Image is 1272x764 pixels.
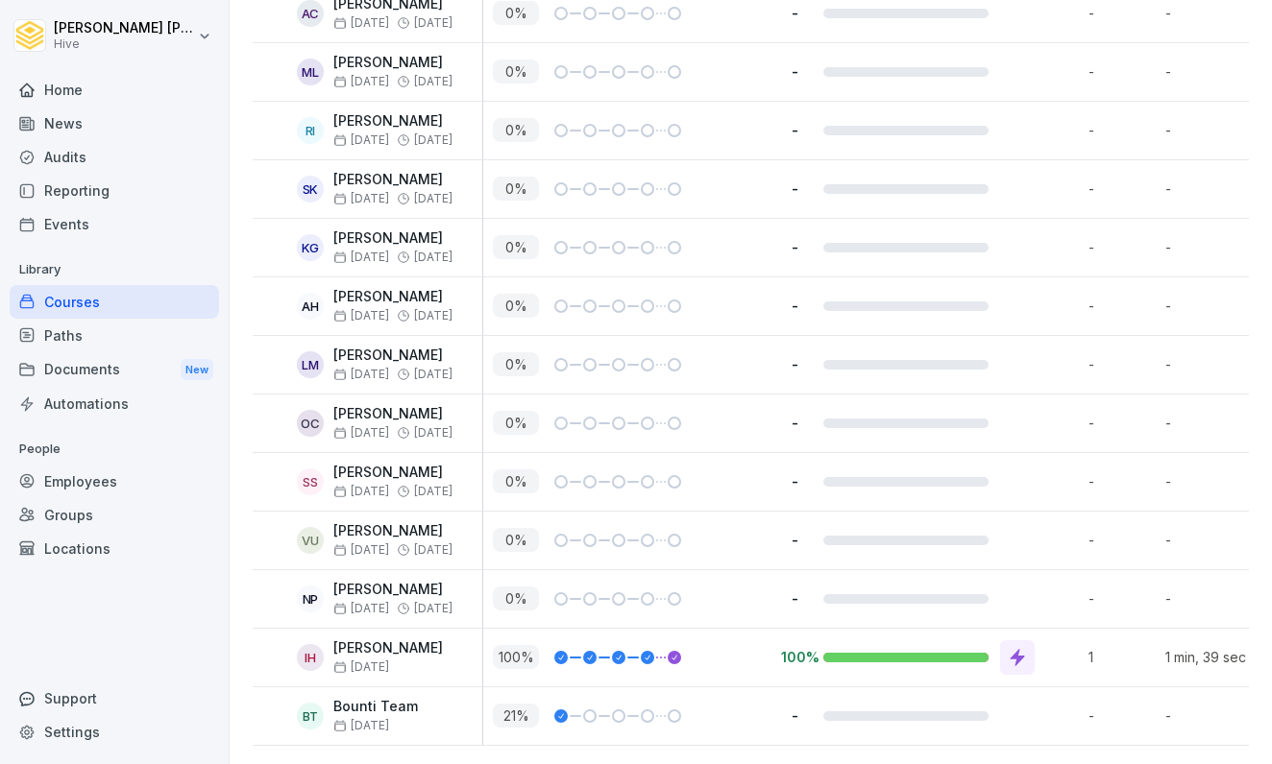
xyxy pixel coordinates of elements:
p: - [1165,179,1252,199]
span: [DATE] [333,426,389,440]
span: [DATE] [414,602,453,615]
p: 0 % [493,177,539,201]
p: [PERSON_NAME] [333,55,453,71]
p: - [1165,413,1252,433]
a: Audits [10,140,219,174]
div: ML [297,59,324,85]
div: AH [297,293,324,320]
span: [DATE] [333,660,389,674]
a: Groups [10,498,219,532]
p: - [781,297,808,315]
p: 0 % [493,118,539,142]
span: [DATE] [414,543,453,557]
p: Bounti Team [333,699,418,715]
div: BT [297,703,324,729]
a: Reporting [10,174,219,207]
p: - [1165,237,1252,257]
p: - [1165,705,1252,726]
p: - [1165,120,1252,140]
div: NP [297,585,324,612]
a: Locations [10,532,219,565]
span: [DATE] [333,192,389,205]
p: 21 % [493,704,539,728]
p: 0 % [493,586,539,610]
div: IH [297,644,324,671]
p: 0 % [493,235,539,259]
div: Documents [10,352,219,388]
p: - [1089,471,1156,491]
p: - [1165,354,1252,374]
p: - [1165,296,1252,316]
p: - [1165,3,1252,23]
p: - [781,62,808,81]
a: Paths [10,319,219,352]
span: [DATE] [414,309,453,322]
p: [PERSON_NAME] [333,113,453,130]
span: [DATE] [414,251,453,264]
p: People [10,434,219,465]
p: [PERSON_NAME] [333,523,453,539]
p: - [781,472,808,490]
div: New [181,359,213,381]
div: SS [297,468,324,495]
a: Courses [10,285,219,319]
p: 100% [781,648,808,666]
p: - [1089,237,1156,257]
span: [DATE] [333,133,389,147]
span: [DATE] [333,368,389,381]
p: 100 % [493,645,539,669]
span: [DATE] [414,75,453,88]
p: 1 [1089,647,1156,667]
span: [DATE] [333,75,389,88]
p: - [1089,179,1156,199]
p: - [1089,530,1156,550]
p: 0 % [493,528,539,552]
span: [DATE] [414,16,453,30]
a: Employees [10,465,219,498]
p: - [1089,354,1156,374]
p: - [1089,296,1156,316]
p: - [781,179,808,198]
p: - [1165,530,1252,550]
p: [PERSON_NAME] [333,289,453,305]
span: [DATE] [414,485,453,498]
p: - [1089,120,1156,140]
p: - [1165,61,1252,82]
p: Hive [54,37,194,51]
span: [DATE] [333,719,389,732]
p: - [1089,3,1156,23]
div: LM [297,351,324,378]
p: [PERSON_NAME] [333,347,453,364]
div: Support [10,681,219,715]
a: DocumentsNew [10,352,219,388]
span: [DATE] [333,251,389,264]
p: 0 % [493,294,539,318]
p: 0 % [493,469,539,493]
p: [PERSON_NAME] [333,640,443,657]
p: 0 % [493,352,539,376]
p: - [1089,588,1156,609]
p: - [1089,61,1156,82]
a: Automations [10,387,219,420]
p: - [1089,413,1156,433]
div: Home [10,73,219,107]
p: [PERSON_NAME] [333,230,453,247]
a: News [10,107,219,140]
p: - [781,355,808,373]
span: [DATE] [414,192,453,205]
p: [PERSON_NAME] [333,172,453,188]
span: [DATE] [414,426,453,440]
p: 0 % [493,411,539,435]
p: 0 % [493,1,539,25]
div: Settings [10,715,219,749]
p: - [1165,588,1252,609]
span: [DATE] [333,543,389,557]
p: - [781,4,808,22]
